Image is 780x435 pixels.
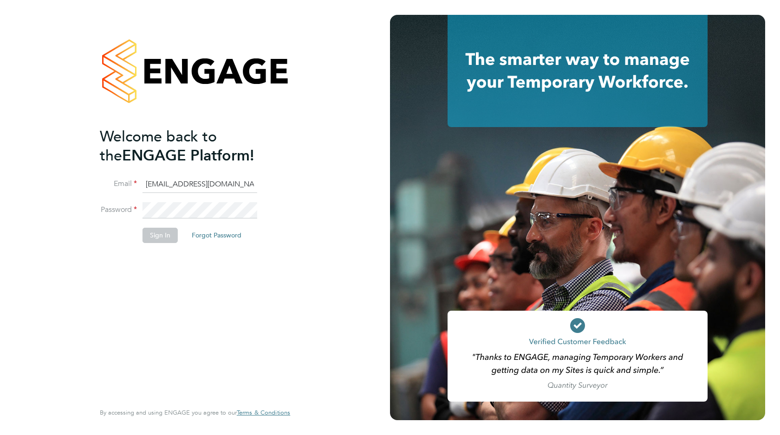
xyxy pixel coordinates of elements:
[143,228,178,243] button: Sign In
[184,228,249,243] button: Forgot Password
[100,128,217,165] span: Welcome back to the
[143,176,257,193] input: Enter your work email...
[237,409,290,416] a: Terms & Conditions
[100,127,281,165] h2: ENGAGE Platform!
[100,409,290,416] span: By accessing and using ENGAGE you agree to our
[100,205,137,215] label: Password
[100,179,137,189] label: Email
